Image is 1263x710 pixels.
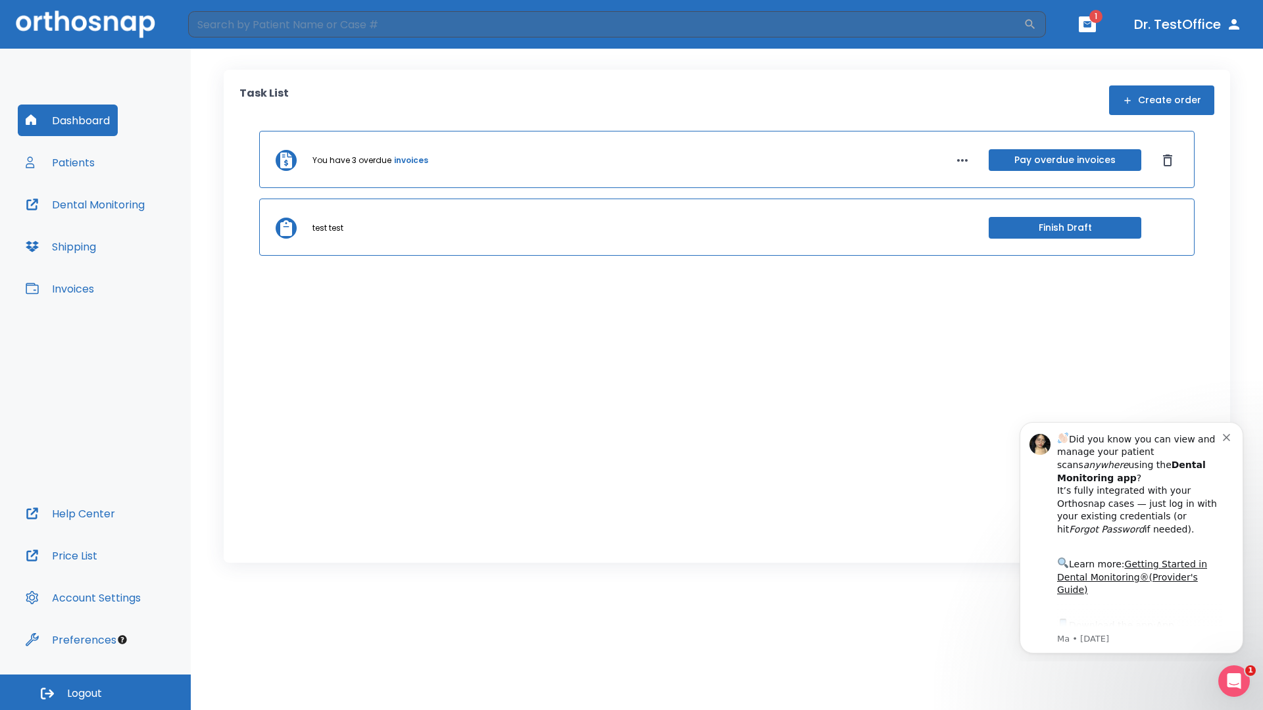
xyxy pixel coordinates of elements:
[1129,12,1247,36] button: Dr. TestOffice
[188,11,1024,37] input: Search by Patient Name or Case #
[1218,665,1250,697] iframe: Intercom live chat
[16,11,155,37] img: Orthosnap
[1089,10,1102,23] span: 1
[989,217,1141,239] button: Finish Draft
[57,206,223,273] div: Download the app: | ​ Let us know if you need help getting started!
[116,634,128,646] div: Tooltip anchor
[18,273,102,304] button: Invoices
[239,85,289,115] p: Task List
[223,20,234,31] button: Dismiss notification
[18,105,118,136] button: Dashboard
[312,154,391,166] p: You have 3 overdue
[394,154,428,166] a: invoices
[18,498,123,529] button: Help Center
[18,231,104,262] button: Shipping
[18,189,153,220] button: Dental Monitoring
[1245,665,1256,676] span: 1
[67,686,102,701] span: Logout
[18,582,149,613] button: Account Settings
[989,149,1141,171] button: Pay overdue invoices
[57,223,223,235] p: Message from Ma, sent 5w ago
[57,210,174,233] a: App Store
[18,147,103,178] button: Patients
[1157,150,1178,171] button: Dismiss
[18,540,105,571] button: Price List
[1000,410,1263,661] iframe: Intercom notifications message
[1109,85,1214,115] button: Create order
[18,624,124,655] button: Preferences
[312,222,343,234] p: test test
